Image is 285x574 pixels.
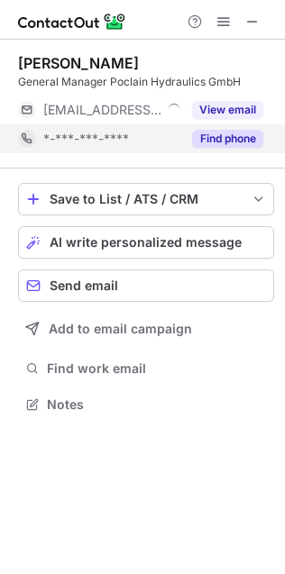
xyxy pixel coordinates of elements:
[18,226,274,259] button: AI write personalized message
[47,360,267,377] span: Find work email
[18,356,274,381] button: Find work email
[50,192,243,206] div: Save to List / ATS / CRM
[49,322,192,336] span: Add to email campaign
[18,74,274,90] div: General Manager Poclain Hydraulics GmbH
[43,102,161,118] span: [EMAIL_ADDRESS][DOMAIN_NAME]
[18,11,126,32] img: ContactOut v5.3.10
[50,235,242,250] span: AI write personalized message
[18,183,274,215] button: save-profile-one-click
[18,54,139,72] div: [PERSON_NAME]
[50,278,118,293] span: Send email
[192,101,263,119] button: Reveal Button
[18,313,274,345] button: Add to email campaign
[47,396,267,413] span: Notes
[192,130,263,148] button: Reveal Button
[18,392,274,417] button: Notes
[18,269,274,302] button: Send email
